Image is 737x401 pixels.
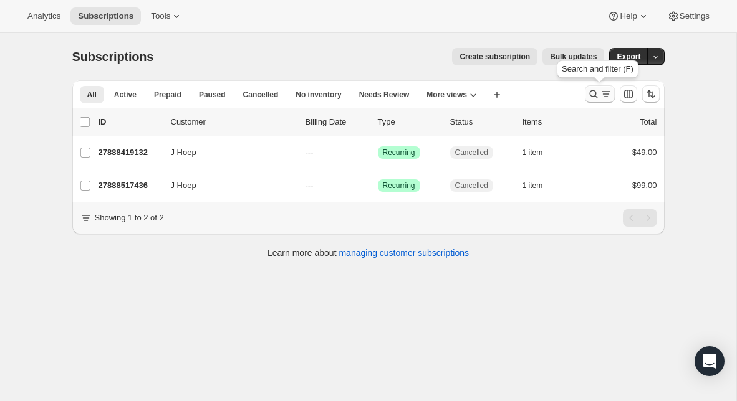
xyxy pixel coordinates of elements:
button: Create subscription [452,48,537,65]
span: Subscriptions [78,11,133,21]
span: Recurring [383,148,415,158]
div: IDCustomerBilling DateTypeStatusItemsTotal [99,116,657,128]
button: Subscriptions [70,7,141,25]
button: J Hoep [163,143,288,163]
div: Open Intercom Messenger [695,346,725,376]
p: Status [450,116,513,128]
span: Create subscription [460,52,530,62]
span: Analytics [27,11,60,21]
p: Total [640,116,657,128]
button: J Hoep [163,176,288,196]
span: $49.00 [632,148,657,157]
span: $99.00 [632,181,657,190]
span: Cancelled [455,148,488,158]
button: Tools [143,7,190,25]
p: Customer [171,116,296,128]
span: Cancelled [243,90,279,100]
div: Items [523,116,585,128]
span: J Hoep [171,179,196,192]
span: Recurring [383,181,415,191]
p: Showing 1 to 2 of 2 [95,212,164,224]
div: 27888517436J Hoep---SuccessRecurringCancelled1 item$99.00 [99,177,657,194]
span: Tools [151,11,170,21]
span: 1 item [523,148,543,158]
span: Export [617,52,640,62]
span: Needs Review [359,90,410,100]
span: Prepaid [154,90,181,100]
button: Sort the results [642,85,660,103]
button: Create new view [487,86,507,103]
button: Settings [660,7,717,25]
button: More views [419,86,484,103]
p: Billing Date [306,116,368,128]
span: --- [306,148,314,157]
span: No inventory [296,90,341,100]
button: Bulk updates [542,48,604,65]
span: Cancelled [455,181,488,191]
span: Settings [680,11,710,21]
span: Active [114,90,137,100]
p: Learn more about [267,247,469,259]
span: Bulk updates [550,52,597,62]
span: --- [306,181,314,190]
span: Help [620,11,637,21]
p: ID [99,116,161,128]
button: Analytics [20,7,68,25]
button: Help [600,7,657,25]
nav: Pagination [623,209,657,227]
span: Subscriptions [72,50,154,64]
div: Type [378,116,440,128]
button: Export [609,48,648,65]
span: J Hoep [171,146,196,159]
span: 1 item [523,181,543,191]
a: managing customer subscriptions [339,248,469,258]
p: 27888517436 [99,179,161,192]
span: More views [426,90,467,100]
button: 1 item [523,177,557,194]
button: Search and filter results [585,85,615,103]
div: 27888419132J Hoep---SuccessRecurringCancelled1 item$49.00 [99,144,657,161]
span: Paused [199,90,226,100]
button: 1 item [523,144,557,161]
p: 27888419132 [99,146,161,159]
span: All [87,90,97,100]
button: Customize table column order and visibility [620,85,637,103]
